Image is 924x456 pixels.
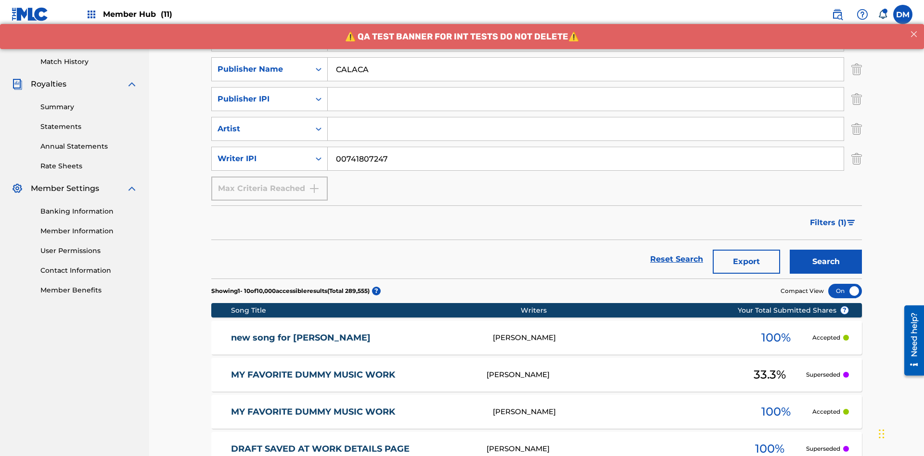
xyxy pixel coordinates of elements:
div: Song Title [231,305,521,316]
a: Rate Sheets [40,161,138,171]
span: Member Settings [31,183,99,194]
button: Filters (1) [804,211,862,235]
button: Search [790,250,862,274]
img: Delete Criterion [851,57,862,81]
img: Top Rightsholders [86,9,97,20]
span: Filters ( 1 ) [810,217,847,228]
a: MY FAVORITE DUMMY MUSIC WORK [231,369,474,380]
a: Reset Search [645,249,708,270]
div: Writers [521,305,768,316]
span: ⚠️ QA TEST BANNER FOR INT TESTS DO NOT DELETE⚠️ [345,7,579,18]
a: Annual Statements [40,141,138,152]
img: search [832,9,843,20]
a: Statements [40,122,138,132]
img: Delete Criterion [851,117,862,141]
div: Drag [879,419,885,448]
img: expand [126,183,138,194]
a: new song for [PERSON_NAME] [231,332,480,343]
div: Notifications [878,10,887,19]
a: MY FAVORITE DUMMY MUSIC WORK [231,406,480,418]
div: Help [853,5,872,24]
div: Publisher IPI [218,93,304,105]
span: ? [372,287,381,295]
iframe: Resource Center [897,302,924,380]
p: Superseded [806,370,840,379]
img: filter [847,220,855,226]
img: Delete Criterion [851,147,862,171]
img: help [857,9,868,20]
span: Royalties [31,78,66,90]
span: Member Hub [103,9,172,20]
span: 100 % [761,329,791,346]
div: User Menu [893,5,912,24]
div: [PERSON_NAME] [493,332,740,343]
span: 33.3 % [754,366,786,383]
p: Accepted [812,333,840,342]
div: Writer IPI [218,153,304,165]
a: Banking Information [40,206,138,216]
img: MLC Logo [12,7,49,21]
button: Export [713,250,780,274]
div: [PERSON_NAME] [487,443,734,455]
a: User Permissions [40,246,138,256]
span: 100 % [761,403,791,420]
a: Contact Information [40,266,138,276]
span: Your Total Submitted Shares [738,305,849,316]
iframe: Chat Widget [876,410,924,456]
div: Artist [218,123,304,135]
p: Accepted [812,407,840,416]
img: Member Settings [12,183,23,194]
p: Superseded [806,444,840,453]
img: expand [126,78,138,90]
span: Compact View [781,287,824,295]
a: Match History [40,57,138,67]
a: DRAFT SAVED AT WORK DETAILS PAGE [231,443,474,455]
div: [PERSON_NAME] [487,369,734,380]
a: Public Search [828,5,847,24]
a: Summary [40,102,138,112]
a: Member Benefits [40,285,138,295]
p: Showing 1 - 10 of 10,000 accessible results (Total 289,555 ) [211,287,370,295]
div: [PERSON_NAME] [493,406,740,418]
div: Publisher Name [218,63,304,75]
a: Member Information [40,226,138,236]
span: ? [841,306,848,314]
img: Royalties [12,78,23,90]
span: (11) [161,10,172,19]
img: Delete Criterion [851,87,862,111]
